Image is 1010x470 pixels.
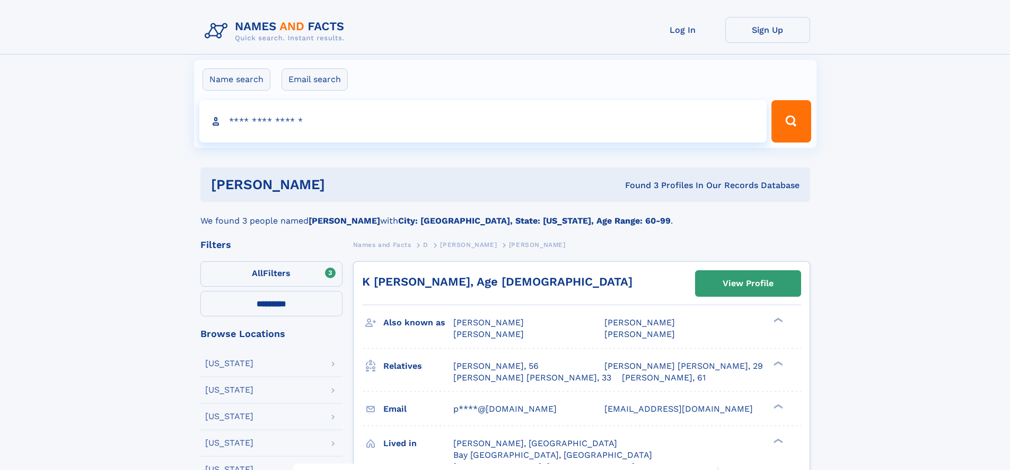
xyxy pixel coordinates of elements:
[282,68,348,91] label: Email search
[453,372,611,384] a: [PERSON_NAME] [PERSON_NAME], 33
[423,238,428,251] a: D
[383,314,453,332] h3: Also known as
[453,317,524,327] span: [PERSON_NAME]
[475,180,800,191] div: Found 3 Profiles In Our Records Database
[771,403,784,410] div: ❯
[199,100,767,143] input: search input
[453,360,539,372] a: [PERSON_NAME], 56
[205,412,253,421] div: [US_STATE]
[200,261,342,287] label: Filters
[383,434,453,453] h3: Lived in
[604,360,763,372] a: [PERSON_NAME] [PERSON_NAME], 29
[200,202,810,227] div: We found 3 people named with .
[771,317,784,324] div: ❯
[383,400,453,418] h3: Email
[771,100,811,143] button: Search Button
[604,329,675,339] span: [PERSON_NAME]
[200,17,353,46] img: Logo Names and Facts
[509,241,566,249] span: [PERSON_NAME]
[771,437,784,444] div: ❯
[640,17,725,43] a: Log In
[200,329,342,339] div: Browse Locations
[622,372,706,384] a: [PERSON_NAME], 61
[423,241,428,249] span: D
[725,17,810,43] a: Sign Up
[440,241,497,249] span: [PERSON_NAME]
[252,268,263,278] span: All
[453,438,617,448] span: [PERSON_NAME], [GEOGRAPHIC_DATA]
[453,450,652,460] span: Bay [GEOGRAPHIC_DATA], [GEOGRAPHIC_DATA]
[203,68,270,91] label: Name search
[398,216,671,226] b: City: [GEOGRAPHIC_DATA], State: [US_STATE], Age Range: 60-99
[205,439,253,447] div: [US_STATE]
[211,178,475,191] h1: [PERSON_NAME]
[205,386,253,394] div: [US_STATE]
[200,240,342,250] div: Filters
[604,404,753,414] span: [EMAIL_ADDRESS][DOMAIN_NAME]
[696,271,801,296] a: View Profile
[383,357,453,375] h3: Relatives
[604,317,675,327] span: [PERSON_NAME]
[353,238,411,251] a: Names and Facts
[205,359,253,368] div: [US_STATE]
[362,275,633,288] a: K [PERSON_NAME], Age [DEMOGRAPHIC_DATA]
[440,238,497,251] a: [PERSON_NAME]
[453,329,524,339] span: [PERSON_NAME]
[309,216,380,226] b: [PERSON_NAME]
[771,360,784,367] div: ❯
[723,271,774,296] div: View Profile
